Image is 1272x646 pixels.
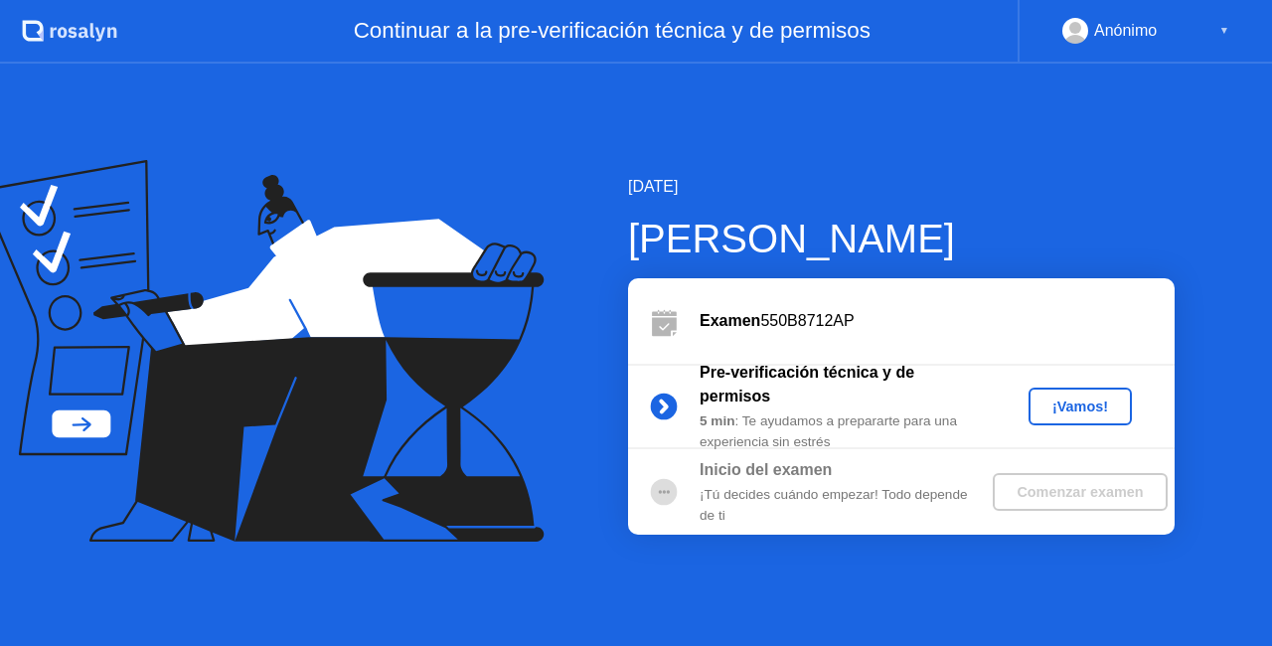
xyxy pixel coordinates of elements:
button: Comenzar examen [993,473,1167,511]
div: ¡Tú decides cuándo empezar! Todo depende de ti [700,485,986,526]
div: [DATE] [628,175,1175,199]
b: Inicio del examen [700,461,832,478]
div: [PERSON_NAME] [628,209,1175,268]
b: Examen [700,312,760,329]
div: ¡Vamos! [1036,399,1124,414]
div: Anónimo [1094,18,1157,44]
div: Comenzar examen [1001,484,1159,500]
button: ¡Vamos! [1029,388,1132,425]
b: 5 min [700,413,735,428]
b: Pre-verificación técnica y de permisos [700,364,914,404]
div: : Te ayudamos a prepararte para una experiencia sin estrés [700,411,986,452]
div: ▼ [1219,18,1229,44]
div: 550B8712AP [700,309,1175,333]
